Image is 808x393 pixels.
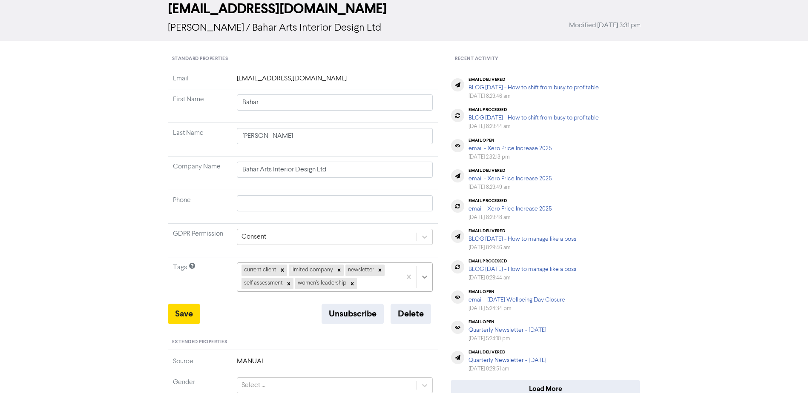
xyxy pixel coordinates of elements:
a: BLOG [DATE] - How to manage like a boss [469,266,576,272]
td: Email [168,74,232,89]
td: [EMAIL_ADDRESS][DOMAIN_NAME] [232,74,438,89]
div: [DATE] 8:29:48 am [469,214,552,222]
td: MANUAL [232,356,438,372]
div: Recent Activity [451,51,640,67]
a: email - Xero Price Increase 2025 [469,145,552,151]
a: BLOG [DATE] - How to manage like a boss [469,236,576,242]
div: [DATE] 5:24:34 pm [469,305,565,313]
div: [DATE] 8:29:46 am [469,92,599,100]
div: self assessment [242,278,284,289]
div: women's leadership [295,278,348,289]
a: Quarterly Newsletter - [DATE] [469,357,546,363]
button: Unsubscribe [322,304,384,324]
div: email processed [469,259,576,264]
div: Extended Properties [168,334,438,350]
div: current client [242,265,278,276]
a: BLOG [DATE] - How to shift from busy to profitable [469,115,599,121]
div: newsletter [345,265,375,276]
span: Modified [DATE] 3:31 pm [569,20,641,31]
div: email delivered [469,350,546,355]
div: [DATE] 8:29:51 am [469,365,546,373]
td: Tags [168,257,232,304]
td: Company Name [168,157,232,190]
td: Phone [168,190,232,224]
div: email processed [469,107,599,112]
iframe: Chat Widget [765,352,808,393]
a: email - Xero Price Increase 2025 [469,176,552,182]
div: [DATE] 5:24:10 pm [469,335,546,343]
div: [DATE] 8:29:44 am [469,122,599,131]
div: [DATE] 8:29:44 am [469,274,576,282]
h2: [EMAIL_ADDRESS][DOMAIN_NAME] [168,1,641,17]
div: email open [469,289,565,294]
td: Last Name [168,123,232,157]
div: Standard Properties [168,51,438,67]
div: email open [469,319,546,325]
span: [PERSON_NAME] / Bahar Arts Interior Design Ltd [168,23,381,33]
div: email delivered [469,168,552,173]
div: email delivered [469,228,576,234]
button: Save [168,304,200,324]
div: [DATE] 8:29:49 am [469,183,552,191]
a: BLOG [DATE] - How to shift from busy to profitable [469,85,599,91]
a: Quarterly Newsletter - [DATE] [469,327,546,333]
a: email - Xero Price Increase 2025 [469,206,552,212]
div: [DATE] 2:32:13 pm [469,153,552,161]
div: Consent [242,232,266,242]
a: email - [DATE] Wellbeing Day Closure [469,297,565,303]
td: Source [168,356,232,372]
div: [DATE] 8:29:46 am [469,244,576,252]
div: email processed [469,198,552,203]
button: Delete [391,304,431,324]
td: First Name [168,89,232,123]
div: email open [469,138,552,143]
div: Select ... [242,380,265,390]
div: limited company [289,265,334,276]
div: email delivered [469,77,599,82]
td: GDPR Permission [168,224,232,257]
